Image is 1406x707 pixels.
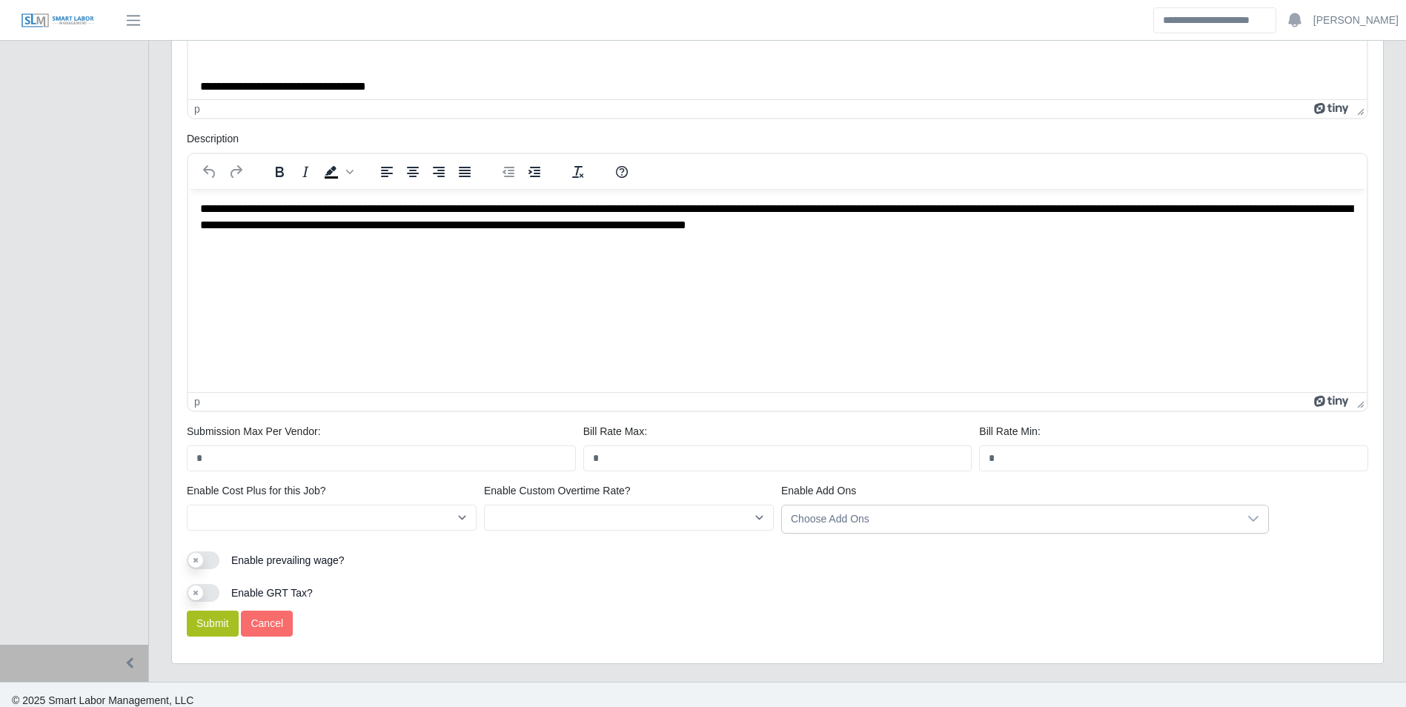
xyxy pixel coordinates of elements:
a: Powered by Tiny [1314,396,1351,408]
div: Press the Up and Down arrow keys to resize the editor. [1351,393,1367,411]
label: Enable Add Ons [781,483,856,499]
button: Increase indent [522,162,547,182]
button: Enable GRT Tax? [187,584,219,602]
label: Submission Max Per Vendor: [187,424,321,439]
div: p [194,103,200,115]
input: Search [1153,7,1276,33]
div: Choose Add Ons [782,505,1238,533]
div: Background color Black [319,162,356,182]
a: Cancel [241,611,293,637]
body: Rich Text Area. Press ALT-0 for help. [12,12,1167,369]
img: SLM Logo [21,13,95,29]
span: © 2025 Smart Labor Management, LLC [12,694,193,706]
label: Bill Rate Max: [583,424,647,439]
a: Powered by Tiny [1314,103,1351,115]
span: Enable GRT Tax? [231,587,313,599]
button: Justify [452,162,477,182]
label: Enable Cost Plus for this Job? [187,483,326,499]
div: Press the Up and Down arrow keys to resize the editor. [1351,100,1367,118]
label: Description [187,131,239,147]
a: [PERSON_NAME] [1313,13,1399,28]
button: Redo [223,162,248,182]
button: Align right [426,162,451,182]
button: Decrease indent [496,162,521,182]
button: Bold [267,162,292,182]
button: Undo [197,162,222,182]
span: Enable prevailing wage? [231,554,345,566]
button: Submit [187,611,239,637]
iframe: Rich Text Area [188,189,1367,392]
button: Italic [293,162,318,182]
button: Enable prevailing wage? [187,551,219,569]
label: Enable Custom Overtime Rate? [484,483,631,499]
button: Align left [374,162,399,182]
button: Align center [400,162,425,182]
div: p [194,396,200,408]
button: Help [609,162,634,182]
label: Bill Rate Min: [979,424,1040,439]
button: Clear formatting [566,162,591,182]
